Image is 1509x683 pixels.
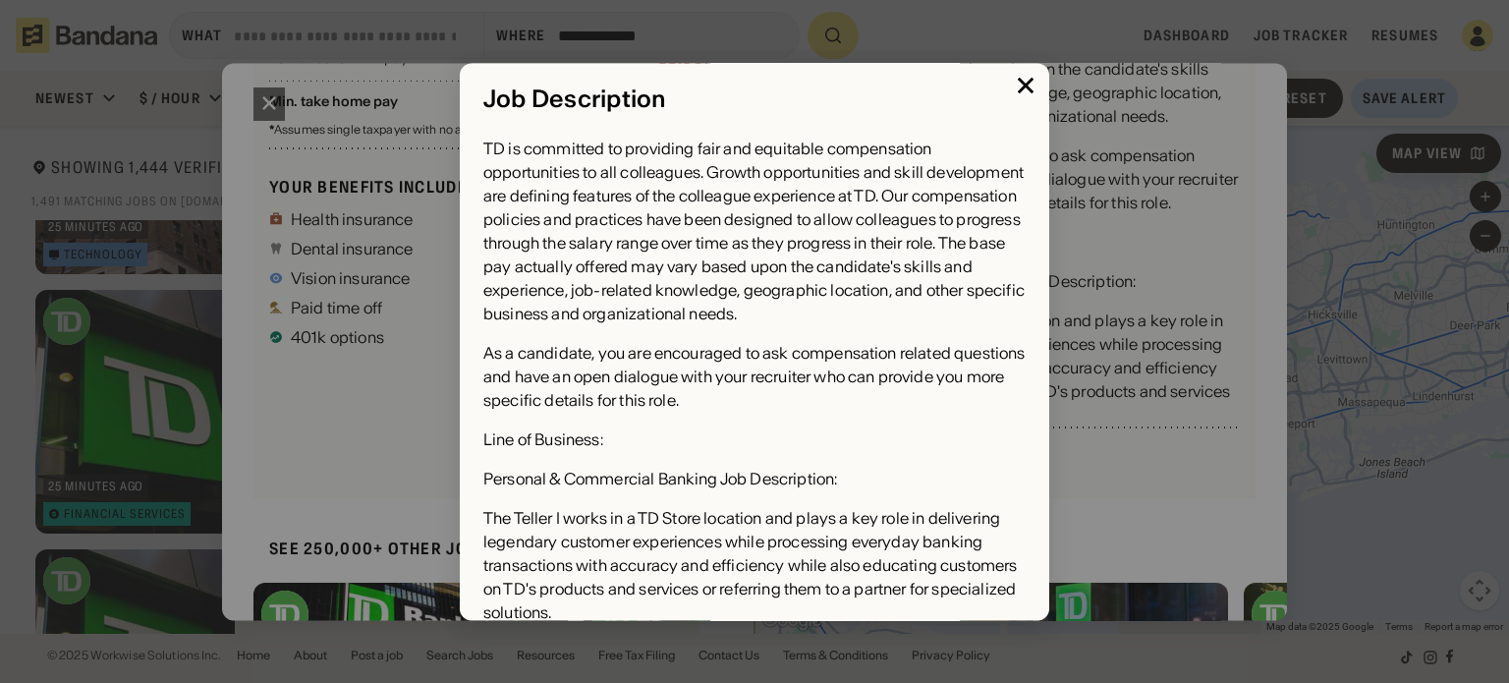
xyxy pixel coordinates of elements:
[483,341,1026,412] div: As a candidate, you are encouraged to ask compensation related questions and have an open dialogu...
[483,467,837,490] div: Personal & Commercial Banking Job Description:
[483,506,1026,624] div: The Teller I works in a TD Store location and plays a key role in delivering legendary customer e...
[483,427,603,451] div: Line of Business:
[483,137,1026,325] div: TD is committed to providing fair and equitable compensation opportunities to all colleagues. Gro...
[483,85,1026,113] div: Job Description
